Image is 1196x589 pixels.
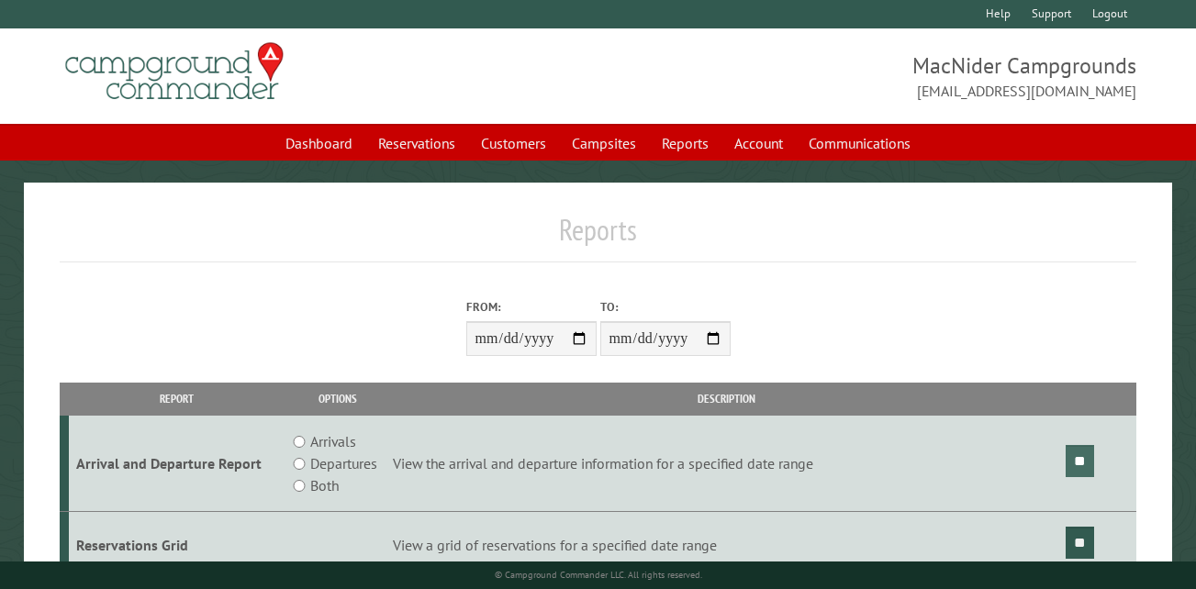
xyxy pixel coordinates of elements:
[285,383,390,415] th: Options
[600,298,731,316] label: To:
[495,569,702,581] small: © Campground Commander LLC. All rights reserved.
[274,126,363,161] a: Dashboard
[723,126,794,161] a: Account
[390,383,1063,415] th: Description
[310,474,339,496] label: Both
[60,36,289,107] img: Campground Commander
[561,126,647,161] a: Campsites
[69,512,285,579] td: Reservations Grid
[367,126,466,161] a: Reservations
[470,126,557,161] a: Customers
[390,416,1063,512] td: View the arrival and departure information for a specified date range
[390,512,1063,579] td: View a grid of reservations for a specified date range
[466,298,597,316] label: From:
[69,416,285,512] td: Arrival and Departure Report
[310,452,377,474] label: Departures
[798,126,922,161] a: Communications
[310,430,356,452] label: Arrivals
[598,50,1136,102] span: MacNider Campgrounds [EMAIL_ADDRESS][DOMAIN_NAME]
[69,383,285,415] th: Report
[651,126,720,161] a: Reports
[60,212,1136,262] h1: Reports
